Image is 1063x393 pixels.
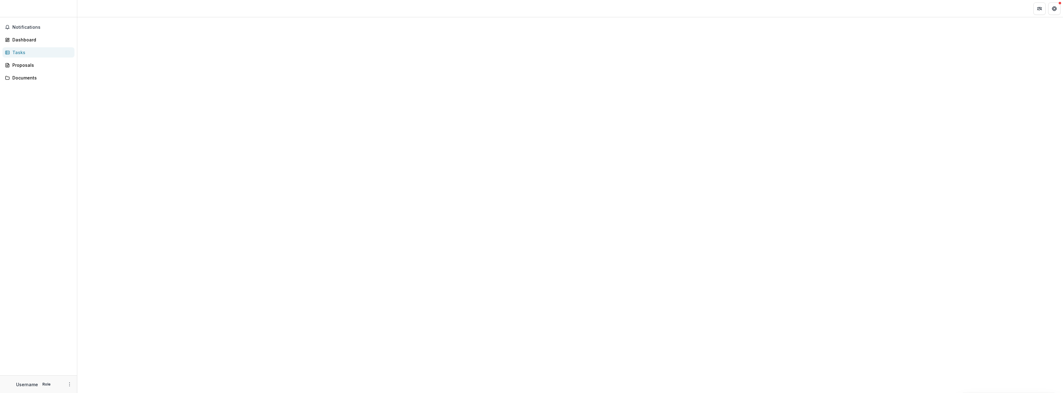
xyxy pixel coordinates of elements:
[2,22,74,32] button: Notifications
[12,36,70,43] div: Dashboard
[2,60,74,70] a: Proposals
[1048,2,1061,15] button: Get Help
[66,381,73,388] button: More
[12,62,70,68] div: Proposals
[12,49,70,56] div: Tasks
[2,35,74,45] a: Dashboard
[2,73,74,83] a: Documents
[1033,2,1046,15] button: Partners
[2,47,74,58] a: Tasks
[16,381,38,388] p: Username
[12,25,72,30] span: Notifications
[40,382,53,387] p: Role
[12,75,70,81] div: Documents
